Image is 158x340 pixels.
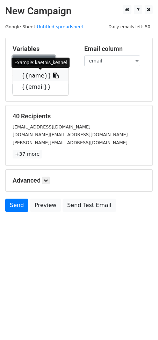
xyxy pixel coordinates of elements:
a: {{email}} [13,81,68,93]
a: Daily emails left: 50 [106,24,153,29]
a: {{name}} [13,70,68,81]
small: [EMAIL_ADDRESS][DOMAIN_NAME] [13,124,91,130]
h5: Advanced [13,177,145,184]
h5: 40 Recipients [13,112,145,120]
small: Google Sheet: [5,24,84,29]
div: Example: kaethis_kennel [12,58,70,68]
h5: Variables [13,45,74,53]
a: Send Test Email [63,199,116,212]
a: +37 more [13,150,42,158]
h5: Email column [84,45,145,53]
a: Preview [30,199,61,212]
a: Send [5,199,28,212]
span: Daily emails left: 50 [106,23,153,31]
small: [DOMAIN_NAME][EMAIL_ADDRESS][DOMAIN_NAME] [13,132,128,137]
h2: New Campaign [5,5,153,17]
small: [PERSON_NAME][EMAIL_ADDRESS][DOMAIN_NAME] [13,140,128,145]
iframe: Chat Widget [123,306,158,340]
a: Untitled spreadsheet [37,24,83,29]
